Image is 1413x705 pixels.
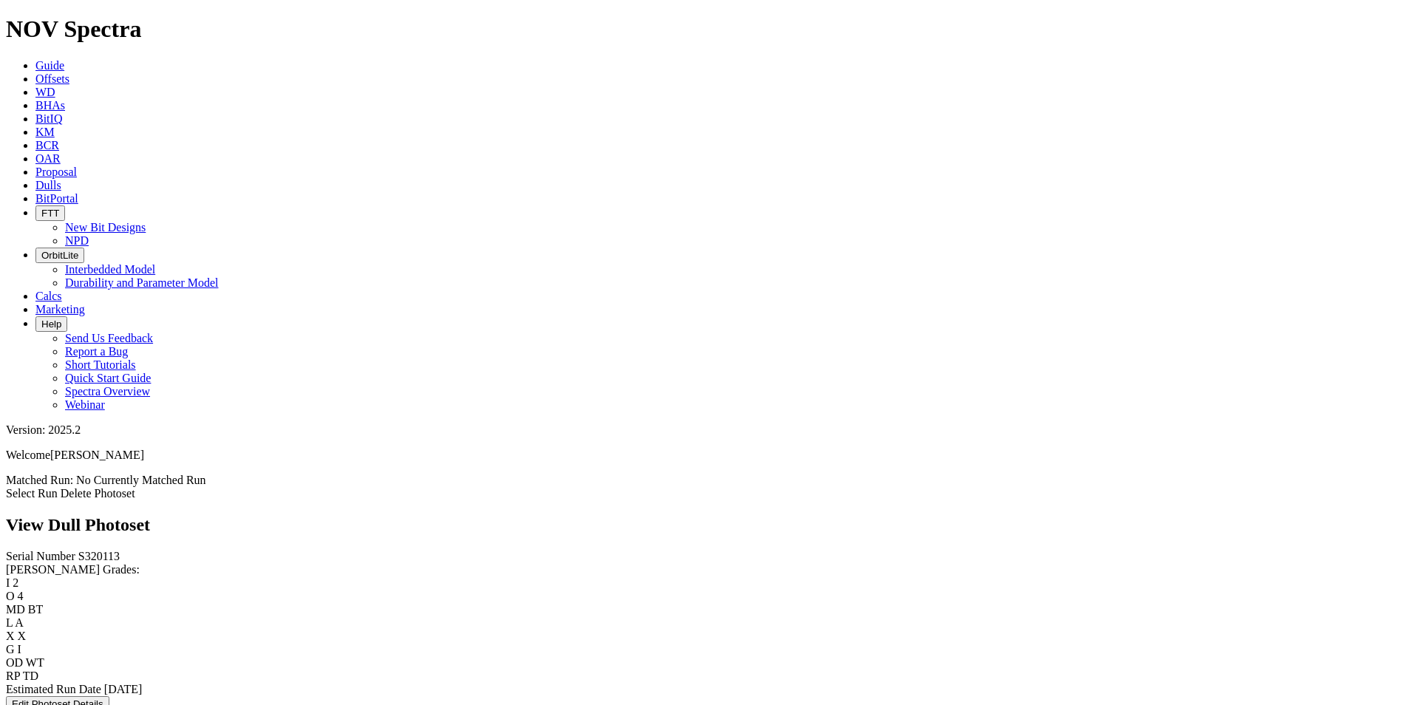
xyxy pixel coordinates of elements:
[35,112,62,125] a: BitIQ
[6,449,1407,462] p: Welcome
[6,16,1407,43] h1: NOV Spectra
[18,643,21,655] span: I
[78,550,120,562] span: S320113
[65,372,151,384] a: Quick Start Guide
[35,303,85,316] a: Marketing
[76,474,206,486] span: No Currently Matched Run
[65,358,136,371] a: Short Tutorials
[15,616,24,629] span: A
[50,449,144,461] span: [PERSON_NAME]
[6,474,73,486] span: Matched Run:
[41,208,59,219] span: FTT
[65,263,155,276] a: Interbedded Model
[23,670,38,682] span: TD
[61,487,135,500] a: Delete Photoset
[35,290,62,302] a: Calcs
[65,385,150,398] a: Spectra Overview
[35,179,61,191] a: Dulls
[35,126,55,138] a: KM
[6,563,1407,576] div: [PERSON_NAME] Grades:
[35,139,59,151] a: BCR
[35,72,69,85] a: Offsets
[35,205,65,221] button: FTT
[41,250,78,261] span: OrbitLite
[65,221,146,234] a: New Bit Designs
[6,550,75,562] label: Serial Number
[35,86,55,98] a: WD
[6,643,15,655] label: G
[6,576,10,589] label: I
[13,576,18,589] span: 2
[6,656,23,669] label: OD
[6,423,1407,437] div: Version: 2025.2
[6,616,13,629] label: L
[41,319,61,330] span: Help
[6,590,15,602] label: O
[6,630,15,642] label: X
[35,152,61,165] a: OAR
[35,166,77,178] a: Proposal
[65,234,89,247] a: NPD
[28,603,43,616] span: BT
[6,683,101,695] label: Estimated Run Date
[18,590,24,602] span: 4
[104,683,143,695] span: [DATE]
[65,332,153,344] a: Send Us Feedback
[35,99,65,112] a: BHAs
[65,276,219,289] a: Durability and Parameter Model
[6,487,58,500] a: Select Run
[35,59,64,72] a: Guide
[6,603,25,616] label: MD
[18,630,27,642] span: X
[6,670,20,682] label: RP
[35,192,78,205] a: BitPortal
[6,515,1407,535] h2: View Dull Photoset
[26,656,44,669] span: WT
[35,316,67,332] button: Help
[65,345,128,358] a: Report a Bug
[65,398,105,411] a: Webinar
[35,248,84,263] button: OrbitLite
